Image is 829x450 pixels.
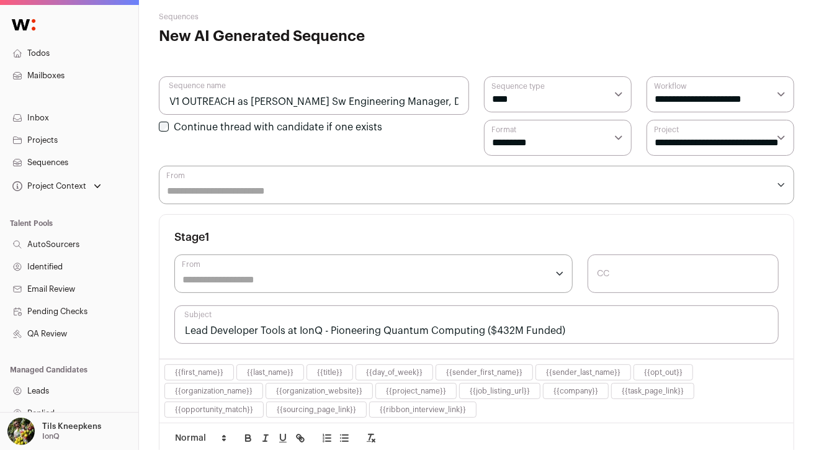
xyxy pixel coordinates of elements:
div: Project Context [10,181,86,191]
button: {{sender_last_name}} [546,367,621,377]
h1: New AI Generated Sequence [159,27,375,47]
label: Continue thread with candidate if one exists [174,122,382,132]
button: {{job_listing_url}} [470,386,530,396]
button: {{day_of_week}} [366,367,423,377]
input: Sequence name [159,76,469,115]
img: Wellfound [5,12,42,37]
button: {{last_name}} [247,367,294,377]
button: {{task_page_link}} [622,386,684,396]
button: {{opt_out}} [644,367,683,377]
input: CC [588,254,779,293]
button: {{first_name}} [175,367,223,377]
h2: Sequences [159,12,375,22]
p: IonQ [42,431,60,441]
button: {{organization_website}} [276,386,362,396]
h3: Stage [174,230,210,245]
button: {{ribbon_interview_link}} [380,405,466,415]
button: {{organization_name}} [175,386,253,396]
span: 1 [205,232,210,243]
button: {{company}} [553,386,598,396]
button: {{sourcing_page_link}} [277,405,356,415]
button: Open dropdown [5,418,104,445]
p: Tils Kneepkens [42,421,101,431]
button: {{opportunity_match}} [175,405,253,415]
button: Open dropdown [10,178,104,195]
button: {{sender_first_name}} [446,367,522,377]
button: {{title}} [317,367,343,377]
img: 6689865-medium_jpg [7,418,35,445]
input: Subject [174,305,779,344]
button: {{project_name}} [386,386,446,396]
